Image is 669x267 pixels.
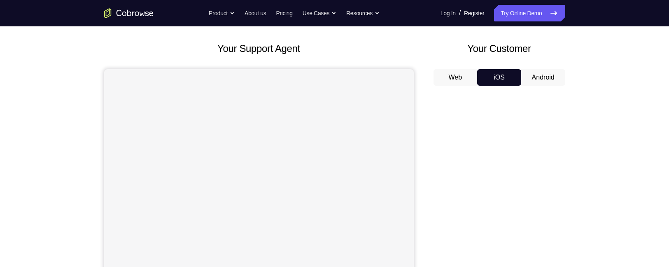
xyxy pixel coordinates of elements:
[104,8,154,18] a: Go to the home page
[303,5,336,21] button: Use Cases
[434,41,565,56] h2: Your Customer
[276,5,292,21] a: Pricing
[441,5,456,21] a: Log In
[494,5,565,21] a: Try Online Demo
[464,5,484,21] a: Register
[209,5,235,21] button: Product
[477,69,521,86] button: iOS
[434,69,478,86] button: Web
[346,5,380,21] button: Resources
[459,8,461,18] span: /
[521,69,565,86] button: Android
[104,41,414,56] h2: Your Support Agent
[245,5,266,21] a: About us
